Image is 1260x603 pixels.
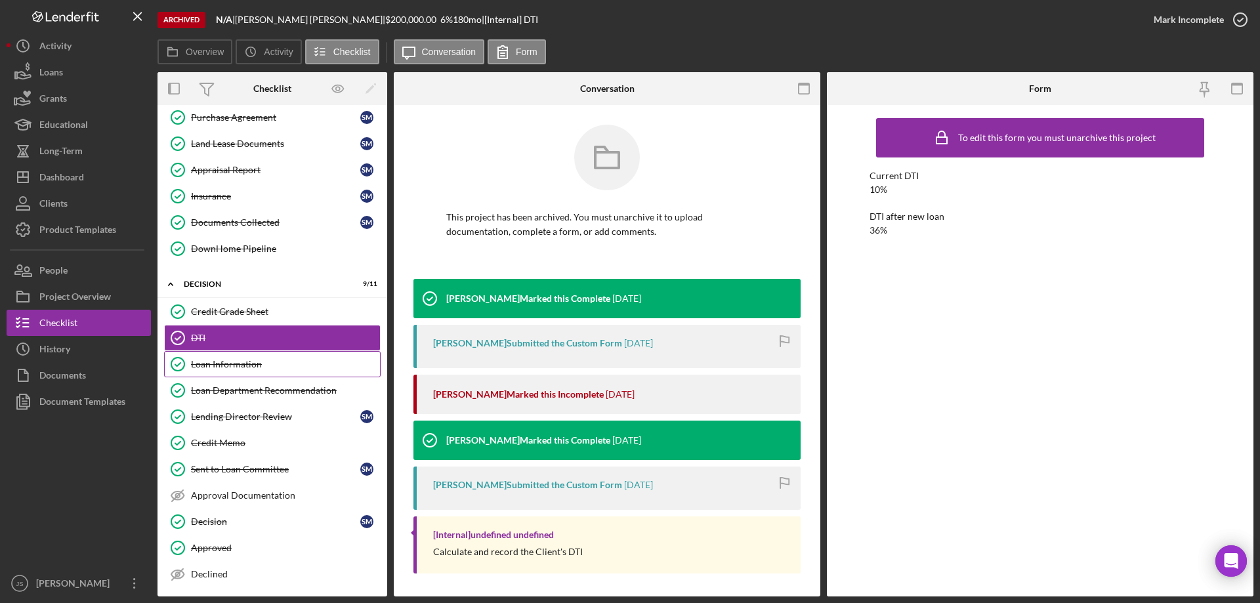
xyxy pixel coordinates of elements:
[39,362,86,392] div: Documents
[7,33,151,59] button: Activity
[39,257,68,287] div: People
[216,14,232,25] b: N/A
[446,435,610,446] div: [PERSON_NAME] Marked this Complete
[235,14,385,25] div: [PERSON_NAME] [PERSON_NAME] |
[191,359,380,369] div: Loan Information
[624,480,653,490] time: 2025-04-08 17:56
[191,165,360,175] div: Appraisal Report
[39,85,67,115] div: Grants
[39,217,116,246] div: Product Templates
[236,39,301,64] button: Activity
[164,299,381,325] a: Credit Grade Sheet
[39,33,72,62] div: Activity
[164,509,381,535] a: DecisionSM
[39,388,125,418] div: Document Templates
[164,561,381,587] a: Declined
[482,14,538,25] div: | [Internal] DTI
[1215,545,1247,577] div: Open Intercom Messenger
[191,191,360,201] div: Insurance
[39,59,63,89] div: Loans
[164,377,381,404] a: Loan Department Recommendation
[164,325,381,351] a: DTI
[1154,7,1224,33] div: Mark Incomplete
[422,47,476,57] label: Conversation
[305,39,379,64] button: Checklist
[164,157,381,183] a: Appraisal ReportSM
[360,111,373,124] div: S M
[385,14,440,25] div: $200,000.00
[191,306,380,317] div: Credit Grade Sheet
[157,12,205,28] div: Archived
[191,112,360,123] div: Purchase Agreement
[164,104,381,131] a: Purchase AgreementSM
[164,131,381,157] a: Land Lease DocumentsSM
[433,530,554,540] div: [Internal] undefined undefined
[488,39,546,64] button: Form
[354,280,377,288] div: 9 / 11
[433,389,604,400] div: [PERSON_NAME] Marked this Incomplete
[253,83,291,94] div: Checklist
[7,362,151,388] button: Documents
[433,480,622,490] div: [PERSON_NAME] Submitted the Custom Form
[433,547,583,557] div: Calculate and record the Client's DTI
[191,490,380,501] div: Approval Documentation
[39,112,88,141] div: Educational
[191,138,360,149] div: Land Lease Documents
[870,171,1211,181] div: Current DTI
[7,190,151,217] button: Clients
[1029,83,1051,94] div: Form
[360,137,373,150] div: S M
[7,283,151,310] button: Project Overview
[157,39,232,64] button: Overview
[360,216,373,229] div: S M
[870,225,887,236] div: 36%
[7,138,151,164] button: Long-Term
[7,310,151,336] a: Checklist
[216,14,235,25] div: |
[33,570,118,600] div: [PERSON_NAME]
[39,336,70,365] div: History
[7,85,151,112] button: Grants
[39,164,84,194] div: Dashboard
[191,464,360,474] div: Sent to Loan Committee
[360,163,373,177] div: S M
[7,112,151,138] button: Educational
[446,293,610,304] div: [PERSON_NAME] Marked this Complete
[191,438,380,448] div: Credit Memo
[360,515,373,528] div: S M
[624,338,653,348] time: 2025-04-28 19:08
[7,217,151,243] button: Product Templates
[394,39,485,64] button: Conversation
[191,411,360,422] div: Lending Director Review
[7,257,151,283] a: People
[164,183,381,209] a: InsuranceSM
[191,333,380,343] div: DTI
[191,543,380,553] div: Approved
[360,410,373,423] div: S M
[164,236,381,262] a: DownHome Pipeline
[264,47,293,57] label: Activity
[606,389,635,400] time: 2025-04-28 19:08
[191,243,380,254] div: DownHome Pipeline
[580,83,635,94] div: Conversation
[39,138,83,167] div: Long-Term
[191,569,380,579] div: Declined
[39,283,111,313] div: Project Overview
[164,404,381,430] a: Lending Director ReviewSM
[7,570,151,596] button: JS[PERSON_NAME]
[164,430,381,456] a: Credit Memo
[7,164,151,190] a: Dashboard
[7,59,151,85] button: Loans
[164,535,381,561] a: Approved
[453,14,482,25] div: 180 mo
[191,385,380,396] div: Loan Department Recommendation
[7,388,151,415] button: Document Templates
[870,211,1211,222] div: DTI after new loan
[39,310,77,339] div: Checklist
